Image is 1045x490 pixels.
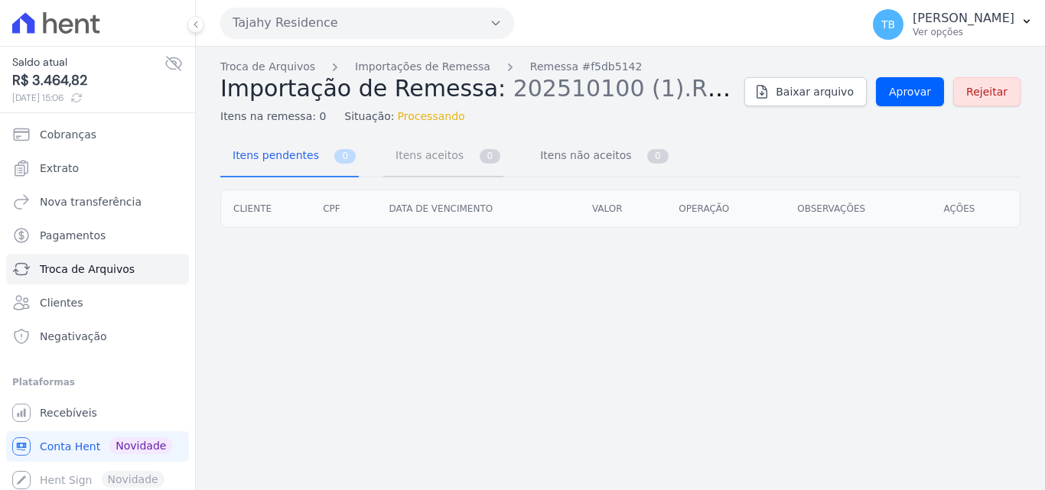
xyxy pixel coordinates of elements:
[861,3,1045,46] button: TB [PERSON_NAME] Ver opções
[647,149,669,164] span: 0
[220,137,359,177] a: Itens pendentes 0
[220,109,326,125] span: Itens na remessa: 0
[580,190,666,227] th: Valor
[6,153,189,183] a: Extrato
[221,190,311,227] th: Cliente
[776,84,854,99] span: Baixar arquivo
[12,373,183,391] div: Plataformas
[6,220,189,251] a: Pagamentos
[953,77,1021,106] a: Rejeitar
[40,439,100,454] span: Conta Hent
[40,127,96,142] span: Cobranças
[889,84,931,99] span: Aprovar
[530,59,643,75] a: Remessa #f5db5142
[931,190,1020,227] th: Ações
[40,295,83,310] span: Clientes
[311,190,376,227] th: CPF
[220,59,732,75] nav: Breadcrumb
[6,187,189,217] a: Nova transferência
[531,140,634,170] span: Itens não aceitos
[40,228,106,243] span: Pagamentos
[6,287,189,318] a: Clientes
[220,8,514,38] button: Tajahy Residence
[913,26,1014,38] p: Ver opções
[40,329,107,344] span: Negativação
[513,73,742,102] span: 202510100 (1).REM
[6,431,189,462] a: Conta Hent Novidade
[528,137,672,177] a: Itens não aceitos 0
[40,194,142,209] span: Nova transferência
[40,261,135,277] span: Troca de Arquivos
[398,109,465,125] span: Processando
[383,137,503,177] a: Itens aceitos 0
[220,59,315,75] a: Troca de Arquivos
[334,149,356,164] span: 0
[876,77,944,106] a: Aprovar
[480,149,501,164] span: 0
[744,77,867,106] a: Baixar arquivo
[913,11,1014,26] p: [PERSON_NAME]
[40,405,97,420] span: Recebíveis
[12,70,164,91] span: R$ 3.464,82
[223,140,322,170] span: Itens pendentes
[40,161,79,176] span: Extrato
[12,54,164,70] span: Saldo atual
[386,140,467,170] span: Itens aceitos
[6,398,189,428] a: Recebíveis
[12,91,164,105] span: [DATE] 15:06
[220,137,672,177] nav: Tab selector
[966,84,1008,99] span: Rejeitar
[220,75,506,102] span: Importação de Remessa:
[881,19,895,30] span: TB
[376,190,579,227] th: Data de vencimento
[344,109,394,125] span: Situação:
[6,321,189,352] a: Negativação
[785,190,931,227] th: Observações
[666,190,785,227] th: Operação
[109,437,172,454] span: Novidade
[6,254,189,284] a: Troca de Arquivos
[355,59,490,75] a: Importações de Remessa
[6,119,189,150] a: Cobranças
